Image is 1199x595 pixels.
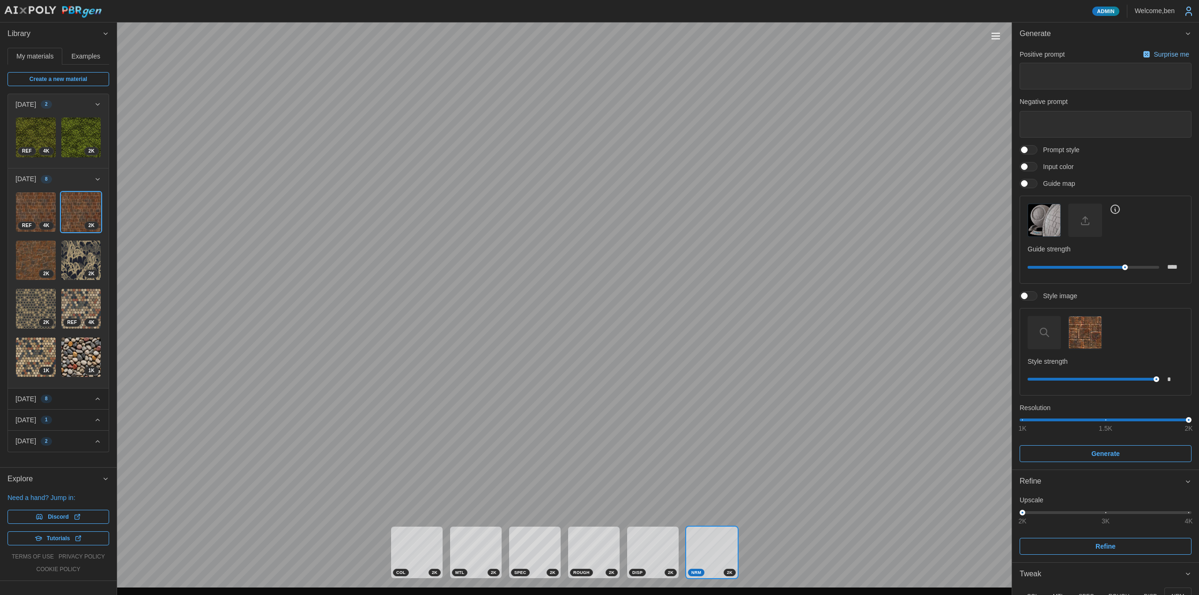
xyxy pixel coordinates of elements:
img: QCi17TOVhXxFJeKn2Cfk [16,289,56,329]
span: REF [22,147,32,155]
span: 2 [45,101,48,108]
a: qBWdsCOnzzrS1TGvOSAL2K [61,192,102,233]
img: Guide map [1028,204,1060,236]
span: Input color [1037,162,1073,171]
button: Toggle viewport controls [989,29,1002,43]
img: Style image [1069,316,1101,349]
span: Explore [7,468,102,491]
a: Discord [7,510,109,524]
p: Upscale [1020,495,1192,505]
span: Admin [1097,7,1114,15]
span: 2 K [727,569,733,576]
a: smnVoxqbWJYfIjVkIeSk4KREF [15,192,56,233]
p: [DATE] [15,436,36,446]
button: [DATE]2 [8,431,109,451]
div: Refine [1012,493,1199,562]
button: Generate [1012,22,1199,45]
a: 3OH8dOOcLztmL0gIbVeh4KREF [61,288,102,329]
p: Need a hand? Jump in: [7,493,109,502]
span: 4 K [43,222,49,229]
span: NRM [691,569,701,576]
button: Generate [1020,445,1192,462]
span: 2 K [550,569,555,576]
span: 2 K [89,270,95,278]
a: TdM3VFpPOfmOIoc5k0OA4KREF [15,117,56,158]
span: Generate [1020,22,1184,45]
button: Surprise me [1140,48,1192,61]
img: AIxPoly PBRgen [4,6,102,18]
span: Examples [72,53,100,59]
span: SPEC [514,569,526,576]
p: Positive prompt [1020,50,1065,59]
button: Style image [1068,316,1102,349]
span: 8 [45,395,48,403]
span: Guide map [1037,179,1075,188]
span: Tweak [1020,563,1184,586]
img: YxssYRIZkHV5myLvHj3a [61,338,101,377]
span: REF [22,222,32,229]
div: Refine [1020,476,1184,487]
span: My materials [16,53,53,59]
span: Create a new material [30,73,87,86]
span: Library [7,22,102,45]
div: [DATE]2 [8,115,109,168]
span: 2 K [43,319,49,326]
button: [DATE]8 [8,169,109,189]
p: [DATE] [15,100,36,109]
button: Tweak [1012,563,1199,586]
p: [DATE] [15,174,36,184]
a: privacy policy [59,553,105,561]
span: 1 [45,416,48,424]
span: Refine [1095,538,1116,554]
p: [DATE] [15,394,36,404]
button: [DATE]8 [8,389,109,409]
button: [DATE]1 [8,410,109,430]
div: Generate [1012,45,1199,470]
span: COL [396,569,406,576]
span: Tutorials [47,532,70,545]
img: baI6HOqcN2N0kLHV6HEe [16,241,56,280]
a: baI6HOqcN2N0kLHV6HEe2K [15,240,56,281]
p: Welcome, ben [1135,6,1175,15]
button: Refine [1012,470,1199,493]
button: Refine [1020,538,1192,555]
span: MTL [455,569,464,576]
img: smnVoxqbWJYfIjVkIeSk [16,192,56,232]
span: Style image [1037,291,1077,301]
span: 2 [45,438,48,445]
p: Surprise me [1154,50,1191,59]
span: 2 K [609,569,614,576]
a: Nv7kY5UauIg1uLrKqlXU2K [61,117,102,158]
a: 1vXLSweGIcjDdiMKpgYm2K [61,240,102,281]
a: QCi17TOVhXxFJeKn2Cfk2K [15,288,56,329]
span: ROUGH [573,569,590,576]
button: [DATE]2 [8,94,109,115]
a: Create a new material [7,72,109,86]
span: Discord [48,510,69,523]
p: Guide strength [1028,244,1184,254]
span: 2 K [43,270,49,278]
span: 4 K [89,319,95,326]
img: qBWdsCOnzzrS1TGvOSAL [61,192,101,232]
span: REF [67,319,77,326]
img: 3OH8dOOcLztmL0gIbVeh [61,289,101,329]
img: 1vXLSweGIcjDdiMKpgYm [61,241,101,280]
p: Negative prompt [1020,97,1192,106]
img: Nv7kY5UauIg1uLrKqlXU [61,118,101,157]
span: 2 K [89,222,95,229]
a: cookie policy [36,566,80,573]
p: [DATE] [15,415,36,425]
div: [DATE]8 [8,190,109,388]
span: 2 K [432,569,437,576]
img: TdM3VFpPOfmOIoc5k0OA [16,118,56,157]
span: 8 [45,176,48,183]
span: 2 K [89,147,95,155]
span: Generate [1091,446,1120,462]
a: YxssYRIZkHV5myLvHj3a1K [61,337,102,378]
span: 1 K [43,367,49,375]
span: 4 K [43,147,49,155]
span: Prompt style [1037,145,1080,154]
a: Tutorials [7,531,109,545]
p: Style strength [1028,357,1184,366]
